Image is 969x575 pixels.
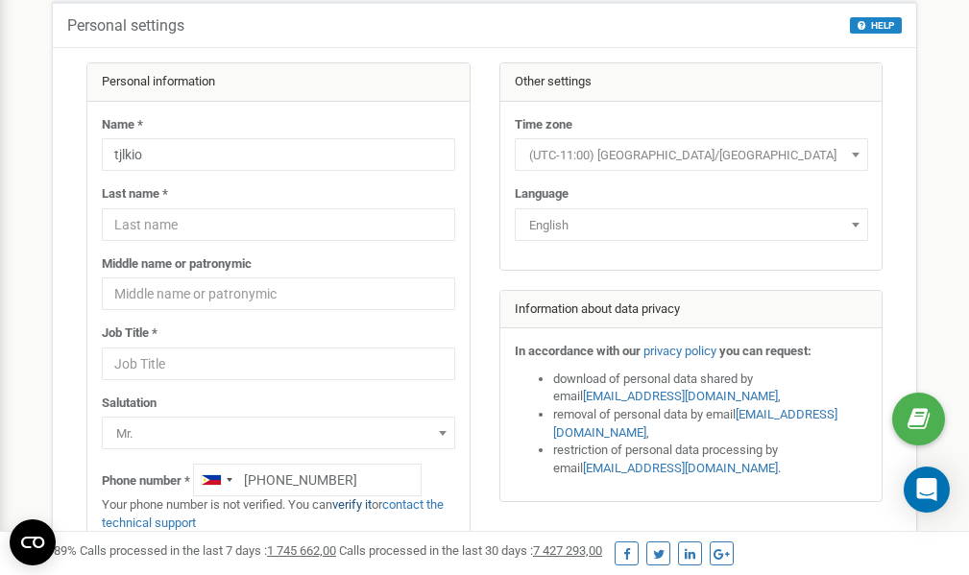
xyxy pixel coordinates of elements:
[850,17,902,34] button: HELP
[102,497,444,530] a: contact the technical support
[583,389,778,403] a: [EMAIL_ADDRESS][DOMAIN_NAME]
[521,212,861,239] span: English
[193,464,422,496] input: +1-800-555-55-55
[339,543,602,558] span: Calls processed in the last 30 days :
[102,324,157,343] label: Job Title *
[515,138,868,171] span: (UTC-11:00) Pacific/Midway
[553,442,868,477] li: restriction of personal data processing by email .
[515,185,569,204] label: Language
[102,472,190,491] label: Phone number *
[553,407,837,440] a: [EMAIL_ADDRESS][DOMAIN_NAME]
[500,63,883,102] div: Other settings
[102,496,455,532] p: Your phone number is not verified. You can or
[194,465,238,495] div: Telephone country code
[515,208,868,241] span: English
[583,461,778,475] a: [EMAIL_ADDRESS][DOMAIN_NAME]
[102,347,455,380] input: Job Title
[267,543,336,558] u: 1 745 662,00
[643,344,716,358] a: privacy policy
[102,138,455,171] input: Name
[10,519,56,565] button: Open CMP widget
[87,63,470,102] div: Personal information
[332,497,372,512] a: verify it
[102,277,455,310] input: Middle name or patronymic
[500,291,883,329] div: Information about data privacy
[102,185,168,204] label: Last name *
[521,142,861,169] span: (UTC-11:00) Pacific/Midway
[109,420,448,447] span: Mr.
[102,208,455,241] input: Last name
[515,344,641,358] strong: In accordance with our
[102,395,157,413] label: Salutation
[533,543,602,558] u: 7 427 293,00
[904,467,950,513] div: Open Intercom Messenger
[719,344,812,358] strong: you can request:
[102,417,455,449] span: Mr.
[102,255,252,274] label: Middle name or patronymic
[80,543,336,558] span: Calls processed in the last 7 days :
[67,17,184,35] h5: Personal settings
[515,116,572,134] label: Time zone
[553,406,868,442] li: removal of personal data by email ,
[102,116,143,134] label: Name *
[553,371,868,406] li: download of personal data shared by email ,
